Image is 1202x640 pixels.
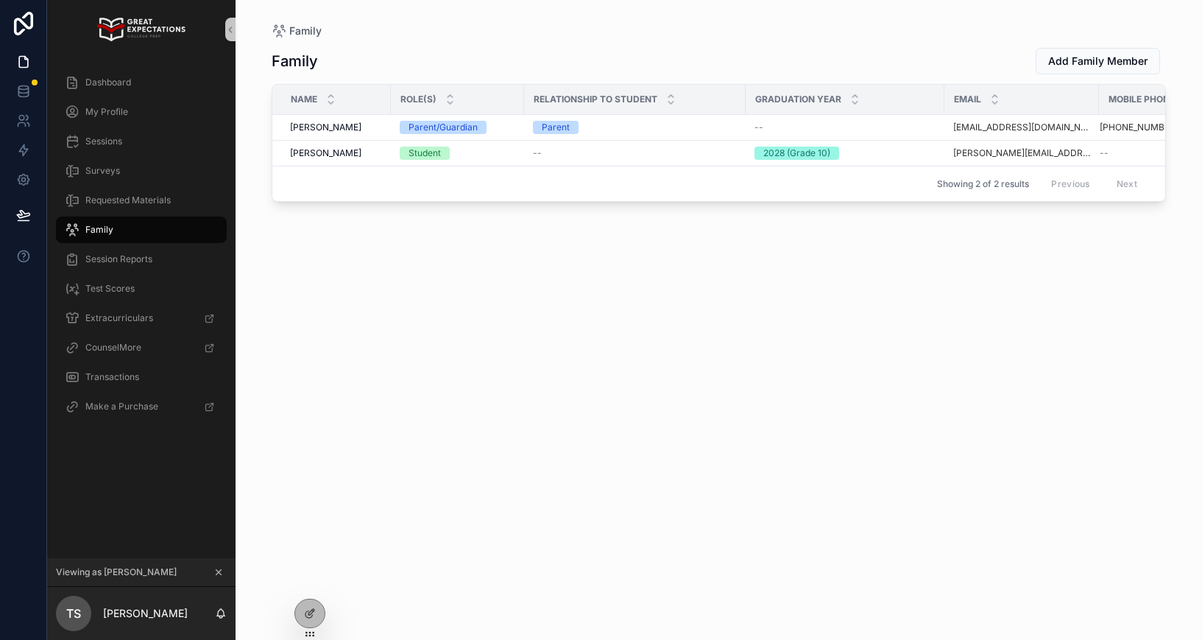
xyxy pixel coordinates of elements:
a: Transactions [56,364,227,390]
h1: Family [272,51,318,71]
span: TS [66,605,81,622]
a: [PERSON_NAME] [290,147,382,159]
span: [PERSON_NAME] [290,147,361,159]
span: Role(s) [400,94,436,105]
a: [EMAIL_ADDRESS][DOMAIN_NAME] [953,122,1090,133]
span: -- [1100,147,1109,159]
span: Showing 2 of 2 results [937,178,1029,190]
span: Make a Purchase [85,401,158,412]
span: Family [289,24,322,38]
span: My Profile [85,106,128,118]
a: Test Scores [56,275,227,302]
a: Make a Purchase [56,393,227,420]
a: CounselMore [56,334,227,361]
img: App logo [97,18,185,41]
span: Transactions [85,371,139,383]
span: Sessions [85,136,122,147]
span: Extracurriculars [85,312,153,324]
span: Test Scores [85,283,135,295]
span: CounselMore [85,342,141,354]
span: Viewing as [PERSON_NAME] [56,566,177,578]
span: Mobile Phone [1109,94,1175,105]
a: My Profile [56,99,227,125]
a: -- [754,122,936,133]
div: Parent [542,121,570,134]
a: [PERSON_NAME] [290,122,382,133]
p: [PERSON_NAME] [103,606,188,621]
span: Surveys [85,165,120,177]
a: Sessions [56,128,227,155]
a: 2028 (Grade 10) [754,147,936,160]
a: Extracurriculars [56,305,227,331]
span: Family [85,224,113,236]
a: Dashboard [56,69,227,96]
div: Student [409,147,441,160]
a: Parent [533,121,737,134]
a: Surveys [56,158,227,184]
a: [PERSON_NAME][EMAIL_ADDRESS][PERSON_NAME][DOMAIN_NAME] [953,147,1090,159]
span: Graduation Year [755,94,841,105]
span: Email [954,94,981,105]
a: Requested Materials [56,187,227,214]
a: [PHONE_NUMBER] [1100,122,1192,133]
button: Add Family Member [1036,48,1160,74]
a: Family [56,217,227,243]
a: Family [272,24,322,38]
a: [PHONE_NUMBER] [1100,122,1178,133]
a: Student [400,147,515,160]
a: Parent/Guardian [400,121,515,134]
span: Add Family Member [1048,54,1148,68]
a: Session Reports [56,246,227,272]
span: -- [533,147,542,159]
span: -- [754,122,763,133]
a: -- [1100,147,1192,159]
span: Name [291,94,317,105]
div: scrollable content [47,59,236,439]
span: Dashboard [85,77,131,88]
span: [PERSON_NAME] [290,122,361,133]
span: Requested Materials [85,194,171,206]
span: Relationship to Student [534,94,657,105]
div: Parent/Guardian [409,121,478,134]
a: -- [533,147,737,159]
span: Session Reports [85,253,152,265]
div: 2028 (Grade 10) [763,147,830,160]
